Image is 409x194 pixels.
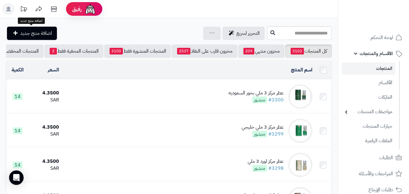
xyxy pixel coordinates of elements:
a: #3300 [268,96,284,104]
span: 2537 [177,48,190,54]
a: خيارات المنتجات [342,120,395,133]
div: اضافة منتج جديد [18,18,45,24]
div: 4.3500 [31,158,59,165]
div: 4.3500 [31,124,59,131]
span: لوحة التحكم [371,33,393,42]
a: اضافة منتج جديد [7,27,57,40]
div: عطر مركز 3 ملي بخور السعوديه [229,90,284,97]
a: اسم المنتج [291,66,312,74]
a: مخزون منتهي209 [238,44,285,58]
img: عطر مركز 3 ملي خليجي [288,119,312,143]
img: عطر مركز 3 ملي بخور السعوديه [288,84,312,109]
a: الأقسام [342,76,395,89]
a: المراجعات والأسئلة [342,166,405,181]
a: الطلبات [342,150,405,165]
span: 14 [13,93,22,100]
span: 3102 [291,48,304,54]
div: عطر مركز لورد 3 ملي [248,158,284,165]
span: طلبات الإرجاع [368,186,393,194]
div: 4.3500 [31,90,59,97]
a: المنتجات المخفية فقط2 [44,44,104,58]
span: 2 [50,48,57,54]
a: #3299 [268,130,284,138]
span: التحرير لسريع [236,30,260,37]
span: 3100 [110,48,123,54]
div: SAR [31,165,59,172]
a: السعر [48,66,59,74]
span: 14 [13,162,22,168]
span: المراجعات والأسئلة [359,169,393,178]
a: مواصفات المنتجات [342,105,395,118]
span: منشور [252,131,267,137]
span: رفيق [72,5,82,13]
a: الملفات الرقمية [342,134,395,147]
span: منشور [252,97,267,103]
a: تحديثات المنصة [16,3,31,17]
a: المنتجات [342,62,395,75]
div: SAR [31,97,59,104]
a: كل المنتجات3102 [285,44,332,58]
a: #3298 [268,165,284,172]
div: Open Intercom Messenger [9,170,24,185]
div: عطر مركز 3 ملي خليجي [242,124,284,131]
img: عطر مركز لورد 3 ملي [288,153,312,177]
a: الكمية [12,66,24,74]
span: الأقسام والمنتجات [360,49,393,58]
a: لوحة التحكم [342,30,405,45]
span: منشور [252,165,267,172]
span: 209 [243,48,254,54]
a: الماركات [342,91,395,104]
span: اضافة منتج جديد [20,30,52,37]
a: المنتجات المنشورة فقط3100 [104,44,171,58]
a: التحرير لسريع [223,27,265,40]
span: الطلبات [379,153,393,162]
div: SAR [31,131,59,138]
a: مخزون قارب على النفاذ2537 [172,44,237,58]
span: 14 [13,127,22,134]
img: ai-face.png [84,3,96,15]
img: logo-2.png [368,12,403,25]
